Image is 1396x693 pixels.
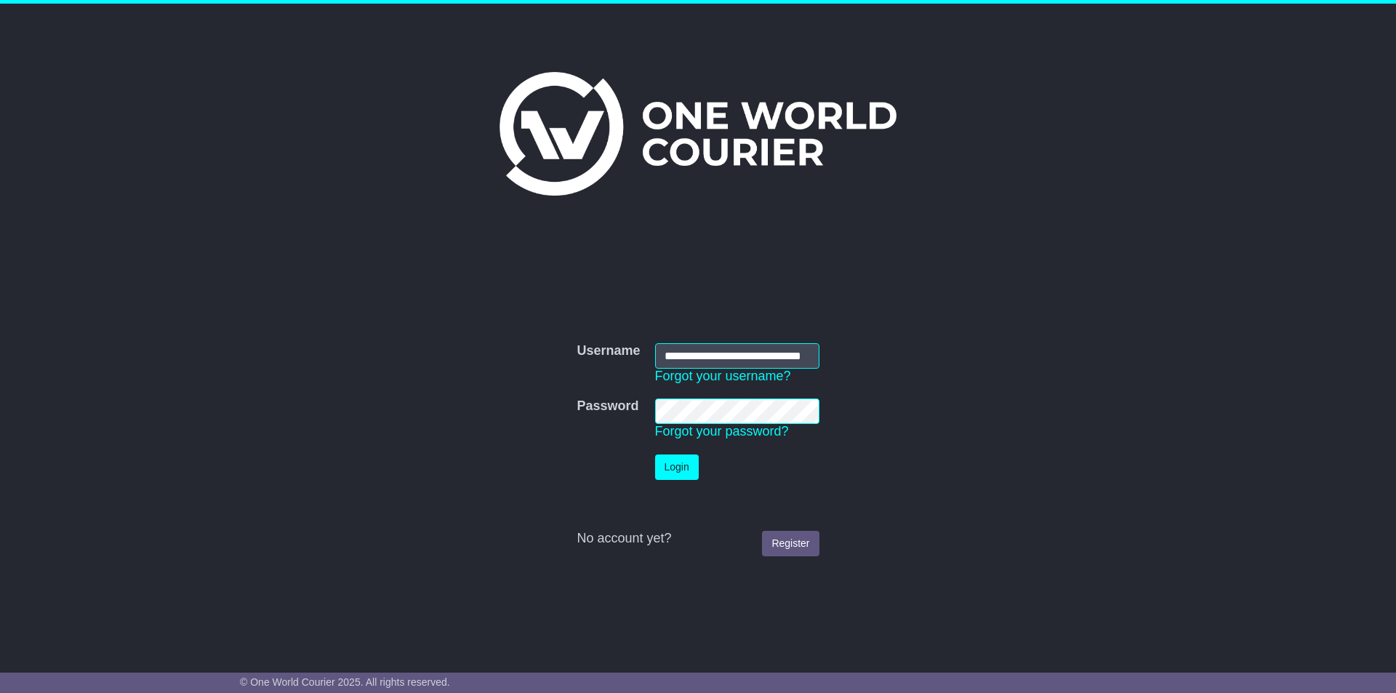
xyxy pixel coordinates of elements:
img: One World [500,72,896,196]
div: No account yet? [577,531,819,547]
a: Register [762,531,819,556]
label: Username [577,343,640,359]
a: Forgot your password? [655,424,789,438]
label: Password [577,398,638,414]
button: Login [655,454,699,480]
span: © One World Courier 2025. All rights reserved. [240,676,450,688]
a: Forgot your username? [655,369,791,383]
